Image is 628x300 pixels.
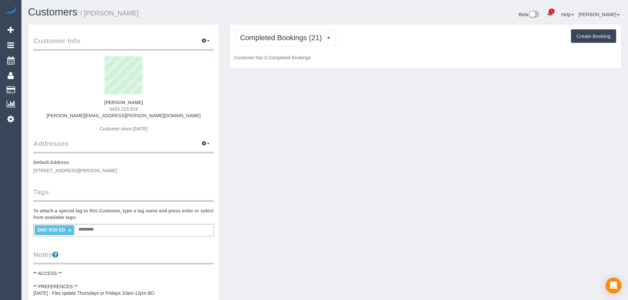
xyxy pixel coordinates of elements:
[606,278,621,293] div: Open Intercom Messenger
[549,9,554,14] span: 1
[100,126,147,131] span: Customer since [DATE]
[104,100,143,105] strong: [PERSON_NAME]
[109,106,138,112] span: 0433 223 919
[528,11,539,19] img: New interface
[33,168,117,173] span: [STREET_ADDRESS][PERSON_NAME]
[240,34,325,42] span: Completed Bookings (21)
[4,7,17,16] img: Automaid Logo
[33,207,214,221] label: To attach a special tag to this Customer, type a tag name and press enter or select from availabl...
[80,10,139,17] small: / [PERSON_NAME]
[33,187,214,202] legend: Tags
[68,228,71,233] a: ×
[33,250,214,264] legend: Notes
[561,12,574,17] a: Help
[234,29,336,46] button: Completed Bookings (21)
[234,54,616,61] p: Customer has 0 Completed Bookings
[28,6,77,18] a: Customers
[571,29,616,43] button: Create Booking
[46,113,201,118] a: [PERSON_NAME][EMAIL_ADDRESS][PERSON_NAME][DOMAIN_NAME]
[579,12,620,17] a: [PERSON_NAME]
[33,36,214,51] legend: Customer Info
[544,7,556,21] a: 1
[519,12,539,17] a: Beta
[37,227,65,232] span: DNC 9/10 ED
[33,159,70,166] label: Default Address:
